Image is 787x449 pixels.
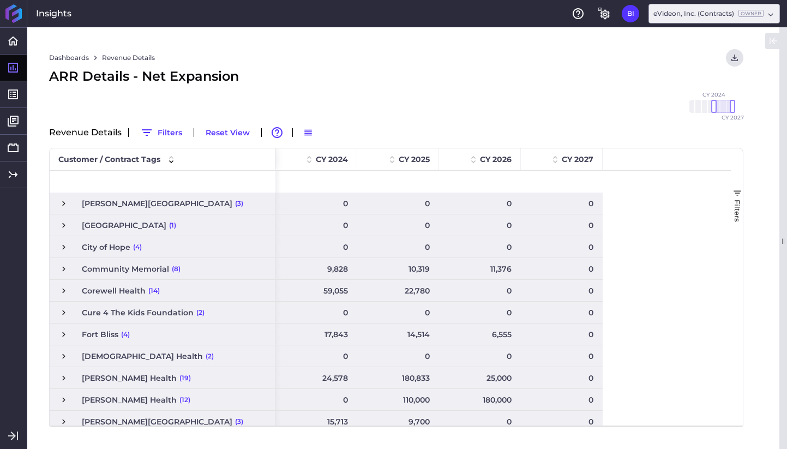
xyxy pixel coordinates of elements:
[82,280,146,301] span: Corewell Health
[357,258,439,279] div: 10,319
[722,115,744,121] span: CY 2027
[50,411,275,433] div: Press SPACE to select this row.
[357,389,439,410] div: 110,000
[82,346,203,367] span: [DEMOGRAPHIC_DATA] Health
[275,367,603,389] div: Press SPACE to select this row.
[50,193,275,214] div: Press SPACE to select this row.
[521,280,603,301] div: 0
[275,345,603,367] div: Press SPACE to select this row.
[82,324,118,345] span: Fort Bliss
[275,389,357,410] div: 0
[521,389,603,410] div: 0
[480,154,512,164] span: CY 2026
[439,324,521,345] div: 6,555
[357,214,439,236] div: 0
[275,324,603,345] div: Press SPACE to select this row.
[316,154,348,164] span: CY 2024
[439,236,521,258] div: 0
[275,302,603,324] div: Press SPACE to select this row.
[50,367,275,389] div: Press SPACE to select this row.
[50,302,275,324] div: Press SPACE to select this row.
[357,345,439,367] div: 0
[58,154,160,164] span: Customer / Contract Tags
[733,200,742,222] span: Filters
[169,215,176,236] span: (1)
[439,214,521,236] div: 0
[82,302,194,323] span: Cure 4 The Kids Foundation
[521,236,603,258] div: 0
[275,411,603,433] div: Press SPACE to select this row.
[49,67,743,86] div: ARR Details - Net Expansion
[439,193,521,214] div: 0
[275,193,357,214] div: 0
[439,280,521,301] div: 0
[206,346,214,367] span: (2)
[521,193,603,214] div: 0
[82,193,232,214] span: [PERSON_NAME][GEOGRAPHIC_DATA]
[201,124,255,141] button: Reset View
[738,10,764,17] ins: Owner
[82,411,232,432] span: [PERSON_NAME][GEOGRAPHIC_DATA]
[275,302,357,323] div: 0
[439,411,521,432] div: 0
[275,258,357,279] div: 9,828
[439,258,521,279] div: 11,376
[648,4,780,23] div: Dropdown select
[357,302,439,323] div: 0
[235,193,243,214] span: (3)
[357,367,439,388] div: 180,833
[275,280,603,302] div: Press SPACE to select this row.
[562,154,593,164] span: CY 2027
[439,389,521,410] div: 180,000
[596,5,613,22] button: General Settings
[82,215,166,236] span: [GEOGRAPHIC_DATA]
[521,302,603,323] div: 0
[275,214,603,236] div: Press SPACE to select this row.
[275,236,603,258] div: Press SPACE to select this row.
[135,124,187,141] button: Filters
[82,368,177,388] span: [PERSON_NAME] Health
[50,280,275,302] div: Press SPACE to select this row.
[521,367,603,388] div: 0
[148,280,160,301] span: (14)
[49,53,89,63] a: Dashboards
[133,237,142,258] span: (4)
[275,389,603,411] div: Press SPACE to select this row.
[439,302,521,323] div: 0
[82,259,169,279] span: Community Memorial
[357,280,439,301] div: 22,780
[399,154,430,164] span: CY 2025
[357,411,439,432] div: 9,700
[102,53,155,63] a: Revenue Details
[50,389,275,411] div: Press SPACE to select this row.
[50,258,275,280] div: Press SPACE to select this row.
[50,345,275,367] div: Press SPACE to select this row.
[521,324,603,345] div: 0
[275,236,357,258] div: 0
[622,5,639,22] button: User Menu
[121,324,130,345] span: (4)
[275,324,357,345] div: 17,843
[275,280,357,301] div: 59,055
[702,92,725,98] span: CY 2024
[50,236,275,258] div: Press SPACE to select this row.
[521,345,603,367] div: 0
[275,258,603,280] div: Press SPACE to select this row.
[196,302,205,323] span: (2)
[439,345,521,367] div: 0
[726,49,743,67] button: User Menu
[653,9,764,19] div: eVideon, Inc. (Contracts)
[569,5,587,22] button: Help
[521,214,603,236] div: 0
[50,324,275,345] div: Press SPACE to select this row.
[49,124,743,141] div: Revenue Details
[82,237,130,258] span: City of Hope
[357,193,439,214] div: 0
[521,411,603,432] div: 0
[275,411,357,432] div: 15,713
[357,324,439,345] div: 14,514
[439,367,521,388] div: 25,000
[275,345,357,367] div: 0
[275,367,357,388] div: 24,578
[275,193,603,214] div: Press SPACE to select this row.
